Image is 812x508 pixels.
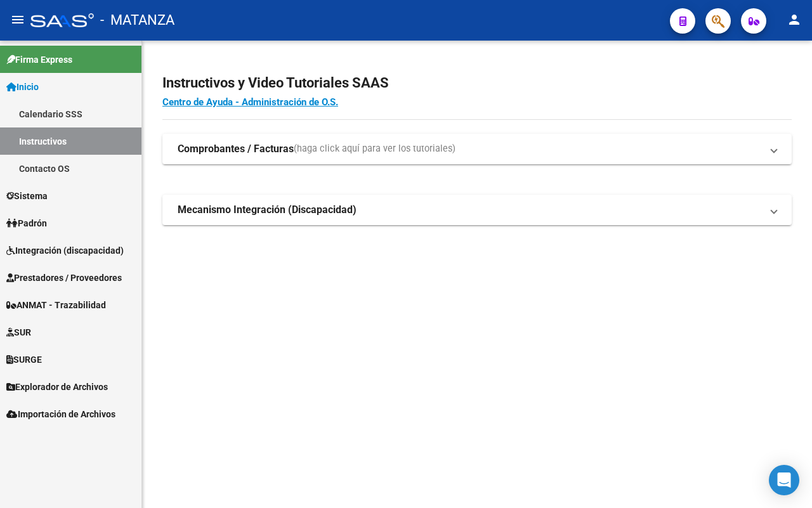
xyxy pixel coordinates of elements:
span: Padrón [6,216,47,230]
h2: Instructivos y Video Tutoriales SAAS [162,71,792,95]
span: (haga click aquí para ver los tutoriales) [294,142,455,156]
span: Importación de Archivos [6,407,115,421]
mat-icon: menu [10,12,25,27]
a: Centro de Ayuda - Administración de O.S. [162,96,338,108]
strong: Mecanismo Integración (Discapacidad) [178,203,357,217]
span: Explorador de Archivos [6,380,108,394]
span: Integración (discapacidad) [6,244,124,257]
mat-icon: person [787,12,802,27]
span: ANMAT - Trazabilidad [6,298,106,312]
span: SUR [6,325,31,339]
div: Open Intercom Messenger [769,465,799,495]
span: Inicio [6,80,39,94]
span: - MATANZA [100,6,174,34]
span: SURGE [6,353,42,367]
span: Firma Express [6,53,72,67]
strong: Comprobantes / Facturas [178,142,294,156]
mat-expansion-panel-header: Mecanismo Integración (Discapacidad) [162,195,792,225]
mat-expansion-panel-header: Comprobantes / Facturas(haga click aquí para ver los tutoriales) [162,134,792,164]
span: Sistema [6,189,48,203]
span: Prestadores / Proveedores [6,271,122,285]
